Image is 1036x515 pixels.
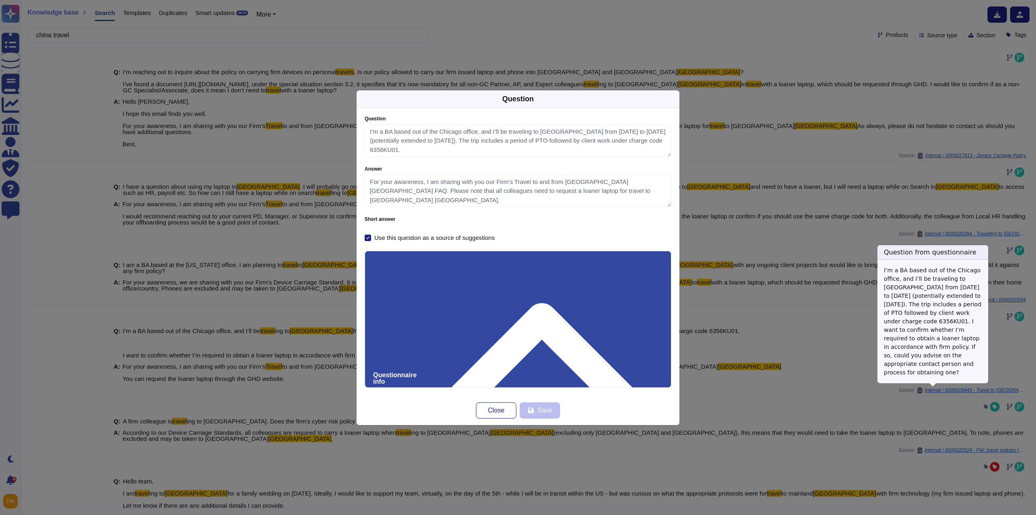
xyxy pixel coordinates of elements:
[365,175,671,207] textarea: For your awareness, I am sharing with you our Firm’s Travel to and from [GEOGRAPHIC_DATA] [GEOGRA...
[365,124,671,157] textarea: I’m a BA based out of the Chicago office, and I’ll be traveling to [GEOGRAPHIC_DATA] from [DATE] ...
[877,245,988,260] h3: Question from questionnaire
[476,402,516,419] button: Close
[374,235,495,241] div: Use this question as a source of suggestions
[537,407,552,414] span: Save
[877,260,988,383] div: I’m a BA based out of the Chicago office, and I’ll be traveling to [GEOGRAPHIC_DATA] from [DATE] ...
[365,167,671,171] label: Answer
[365,217,671,222] label: Short answer
[365,116,671,121] label: Question
[520,402,560,419] button: Save
[488,407,505,414] span: Close
[502,94,534,105] div: Question
[373,372,421,385] span: Questionnaire info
